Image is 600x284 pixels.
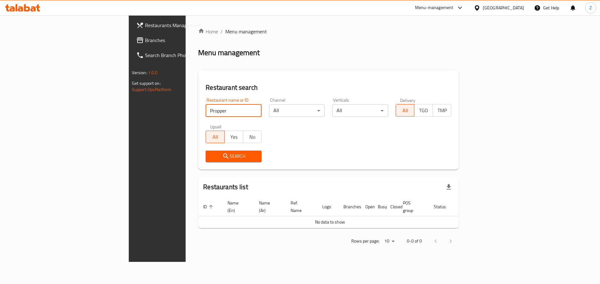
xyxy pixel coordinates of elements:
[198,48,260,58] h2: Menu management
[227,132,241,142] span: Yes
[145,36,224,44] span: Branches
[417,106,430,115] span: TGO
[269,104,325,117] div: All
[434,203,454,210] span: Status
[315,218,345,226] span: No data to show
[373,197,385,216] th: Busy
[224,131,243,143] button: Yes
[291,199,310,214] span: Ref. Name
[400,98,416,102] label: Delivery
[398,106,412,115] span: All
[385,197,398,216] th: Closed
[210,124,222,129] label: Upsell
[589,4,592,11] span: Z
[259,199,278,214] span: Name (Ar)
[483,4,524,11] div: [GEOGRAPHIC_DATA]
[432,104,451,117] button: TMP
[203,203,215,210] span: ID
[131,33,229,48] a: Branches
[148,69,158,77] span: 1.0.0
[403,199,421,214] span: POS group
[225,28,267,35] span: Menu management
[227,199,247,214] span: Name (En)
[441,180,456,195] div: Export file
[206,131,224,143] button: All
[206,83,451,92] h2: Restaurant search
[131,48,229,63] a: Search Branch Phone
[246,132,259,142] span: No
[415,4,453,12] div: Menu-management
[132,79,161,87] span: Get support on:
[211,152,257,160] span: Search
[360,197,373,216] th: Open
[131,18,229,33] a: Restaurants Management
[206,104,262,117] input: Search for restaurant name or ID..
[317,197,338,216] th: Logo
[382,237,397,246] div: Rows per page:
[145,51,224,59] span: Search Branch Phone
[208,132,222,142] span: All
[243,131,262,143] button: No
[132,85,172,94] a: Support.OpsPlatform
[198,197,483,228] table: enhanced table
[407,237,422,245] p: 0-0 of 0
[203,182,248,192] h2: Restaurants list
[132,69,147,77] span: Version:
[145,22,224,29] span: Restaurants Management
[206,151,262,162] button: Search
[332,104,388,117] div: All
[396,104,414,117] button: All
[414,104,433,117] button: TGO
[198,28,459,35] nav: breadcrumb
[435,106,449,115] span: TMP
[351,237,379,245] p: Rows per page:
[338,197,360,216] th: Branches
